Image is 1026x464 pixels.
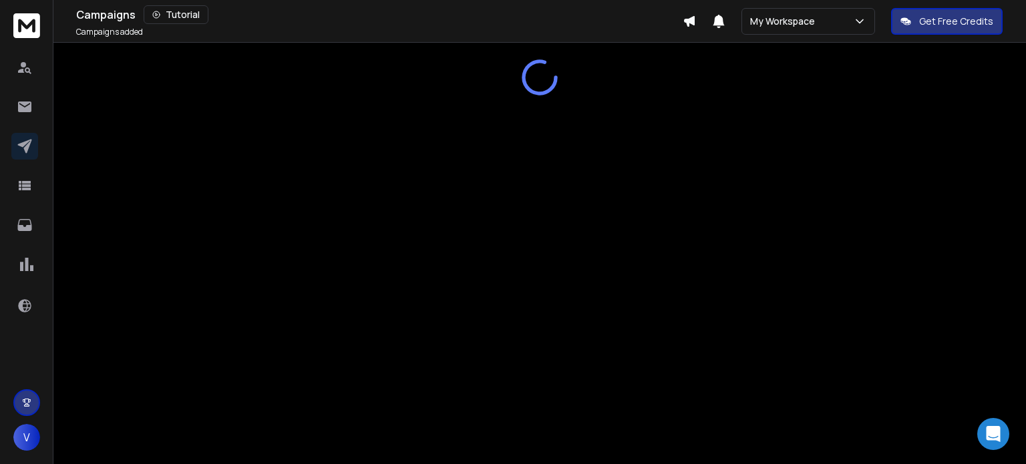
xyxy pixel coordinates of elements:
[919,15,993,28] p: Get Free Credits
[13,424,40,451] button: V
[76,5,683,24] div: Campaigns
[977,418,1009,450] div: Open Intercom Messenger
[750,15,820,28] p: My Workspace
[891,8,1003,35] button: Get Free Credits
[144,5,208,24] button: Tutorial
[76,27,143,37] p: Campaigns added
